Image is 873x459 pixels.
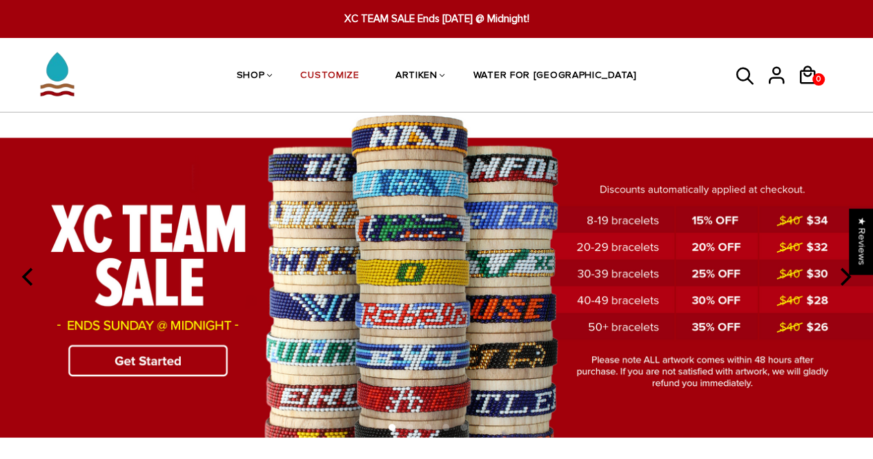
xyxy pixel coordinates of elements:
span: XC TEAM SALE Ends [DATE] @ Midnight! [271,11,603,27]
a: WATER FOR [GEOGRAPHIC_DATA] [473,40,637,113]
button: next [829,262,859,292]
div: Click to open Judge.me floating reviews tab [850,208,873,274]
a: ARTIKEN [395,40,438,113]
a: CUSTOMIZE [300,40,359,113]
span: 0 [813,70,824,89]
button: previous [14,262,44,292]
a: SHOP [237,40,265,113]
a: 0 [797,90,828,92]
